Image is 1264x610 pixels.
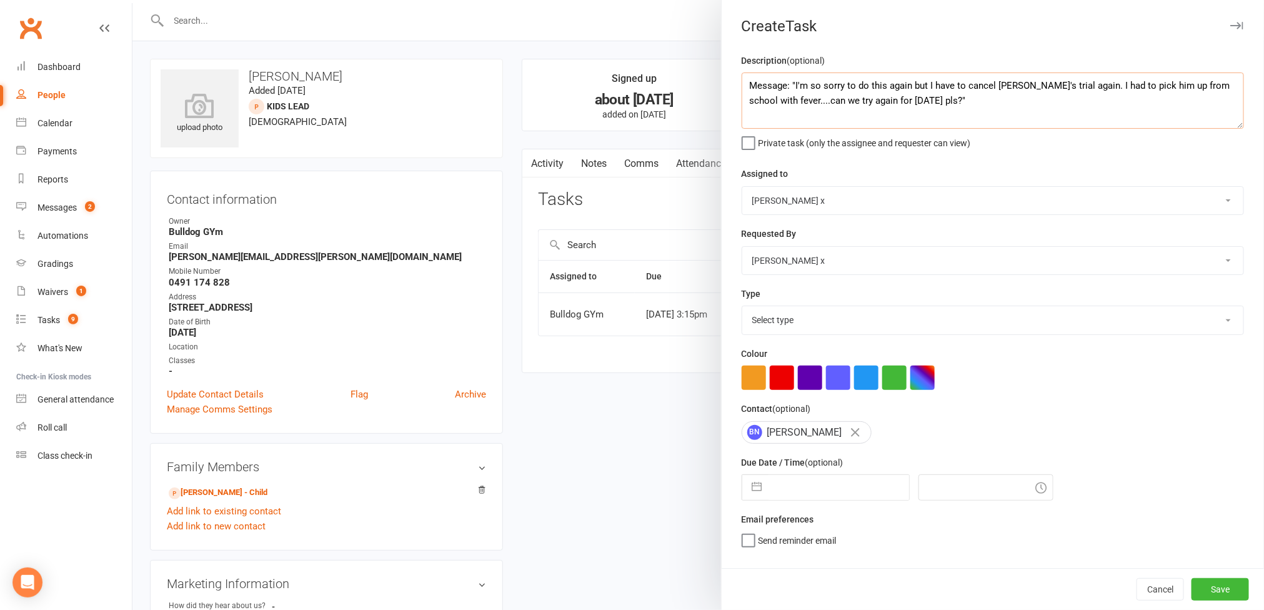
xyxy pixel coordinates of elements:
[37,146,77,156] div: Payments
[722,17,1264,35] div: Create Task
[37,118,72,128] div: Calendar
[742,402,811,416] label: Contact
[68,314,78,324] span: 9
[16,250,132,278] a: Gradings
[742,287,761,301] label: Type
[37,62,81,72] div: Dashboard
[16,306,132,334] a: Tasks 9
[759,531,837,546] span: Send reminder email
[747,425,762,440] span: BN
[16,222,132,250] a: Automations
[759,134,971,148] span: Private task (only the assignee and requester can view)
[37,394,114,404] div: General attendance
[16,278,132,306] a: Waivers 1
[15,12,46,44] a: Clubworx
[742,512,814,526] label: Email preferences
[37,343,82,353] div: What's New
[16,53,132,81] a: Dashboard
[742,421,872,444] div: [PERSON_NAME]
[37,231,88,241] div: Automations
[805,457,843,467] small: (optional)
[742,227,797,241] label: Requested By
[742,456,843,469] label: Due Date / Time
[85,201,95,212] span: 2
[16,137,132,166] a: Payments
[37,259,73,269] div: Gradings
[1137,578,1184,601] button: Cancel
[16,414,132,442] a: Roll call
[37,174,68,184] div: Reports
[16,166,132,194] a: Reports
[742,72,1244,129] textarea: Message: "I'm so sorry to do this again but I have to cancel [PERSON_NAME]'s trial again. I had t...
[16,334,132,362] a: What's New
[37,202,77,212] div: Messages
[742,167,789,181] label: Assigned to
[1192,578,1249,601] button: Save
[37,422,67,432] div: Roll call
[12,567,42,597] div: Open Intercom Messenger
[76,286,86,296] span: 1
[742,54,825,67] label: Description
[37,90,66,100] div: People
[37,315,60,325] div: Tasks
[16,386,132,414] a: General attendance kiosk mode
[773,404,811,414] small: (optional)
[16,81,132,109] a: People
[16,194,132,222] a: Messages 2
[16,109,132,137] a: Calendar
[742,347,768,361] label: Colour
[16,442,132,470] a: Class kiosk mode
[37,451,92,461] div: Class check-in
[37,287,68,297] div: Waivers
[787,56,825,66] small: (optional)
